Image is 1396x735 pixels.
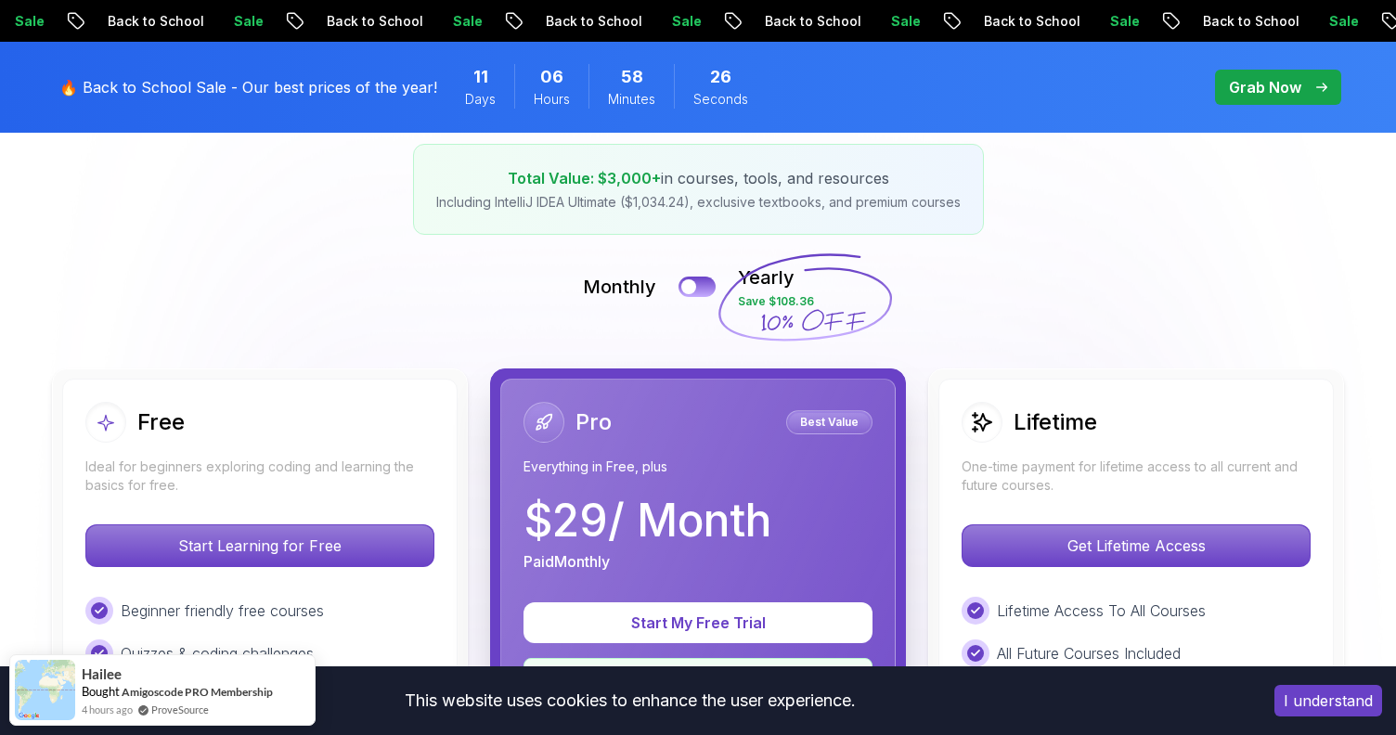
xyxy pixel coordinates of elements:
h2: Lifetime [1014,407,1097,437]
p: Sale [178,12,238,31]
span: 6 Hours [540,64,563,90]
p: Lifetime Access To All Courses [997,600,1206,622]
p: Back to School [490,12,616,31]
p: Monthly [583,274,656,300]
img: provesource social proof notification image [15,660,75,720]
h2: Pro [575,407,612,437]
span: 11 Days [473,64,488,90]
h2: Free [137,407,185,437]
a: Start Learning for Free [85,536,434,555]
span: Seconds [693,90,748,109]
p: All Future Courses Included [997,642,1181,664]
p: Paid Monthly [523,550,610,573]
p: Start Learning for Free [86,525,433,566]
p: Everything in Free, plus [523,458,872,476]
p: Sale [835,12,895,31]
p: One-time payment for lifetime access to all current and future courses. [962,458,1311,495]
p: Back to School [1147,12,1273,31]
div: This website uses cookies to enhance the user experience. [14,680,1247,721]
button: Start Learning for Free [85,524,434,567]
span: Hailee [82,666,122,682]
span: Hours [534,90,570,109]
span: Bought [82,684,120,699]
span: Minutes [608,90,655,109]
p: Get Lifetime Access [963,525,1310,566]
p: in courses, tools, and resources [436,167,961,189]
span: Total Value: $3,000+ [508,169,661,187]
p: Grab Now [1229,76,1301,98]
button: Accept cookies [1274,685,1382,716]
p: Back to School [928,12,1054,31]
p: 🔥 Back to School Sale - Our best prices of the year! [59,76,437,98]
p: Best Value [789,413,870,432]
span: 4 hours ago [82,702,133,717]
a: ProveSource [151,702,209,717]
p: Sale [1054,12,1114,31]
a: Amigoscode PRO Membership [122,685,273,699]
p: Including IntelliJ IDEA Ultimate ($1,034.24), exclusive textbooks, and premium courses [436,193,961,212]
span: 58 Minutes [621,64,643,90]
p: $ 29 / Month [523,498,771,543]
p: Start My Free Trial [546,612,850,634]
span: Days [465,90,496,109]
p: Sale [397,12,457,31]
p: Sale [1273,12,1333,31]
p: Beginner friendly free courses [121,600,324,622]
p: Ideal for beginners exploring coding and learning the basics for free. [85,458,434,495]
button: Start My Free Trial [523,602,872,643]
p: Sale [616,12,676,31]
p: Quizzes & coding challenges [121,642,314,664]
button: Get Lifetime Access [962,524,1311,567]
a: Get Lifetime Access [962,536,1311,555]
p: Back to School [271,12,397,31]
p: Back to School [52,12,178,31]
span: 26 Seconds [710,64,731,90]
a: Start My Free Trial [523,613,872,632]
p: Back to School [709,12,835,31]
